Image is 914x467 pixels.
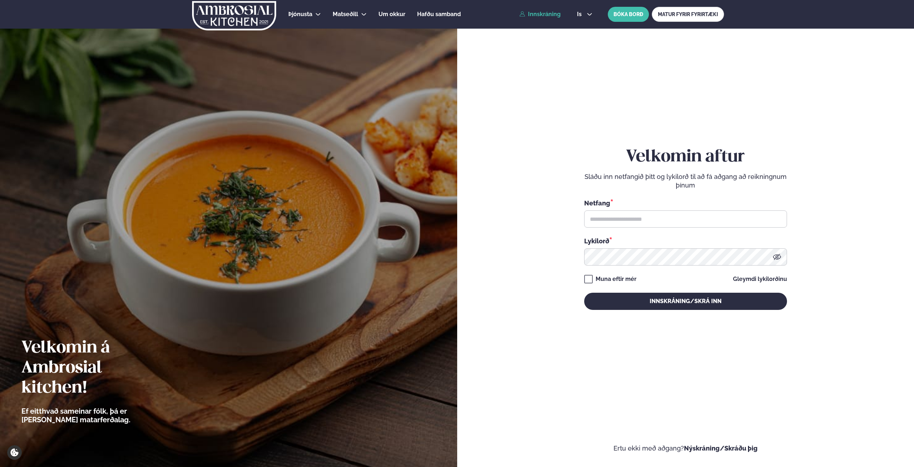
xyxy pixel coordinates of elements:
[7,445,22,460] a: Cookie settings
[333,11,358,18] span: Matseðill
[519,11,561,18] a: Innskráning
[584,147,787,167] h2: Velkomin aftur
[584,236,787,245] div: Lykilorð
[288,10,312,19] a: Þjónusta
[571,11,598,17] button: is
[21,338,170,398] h2: Velkomin á Ambrosial kitchen!
[584,172,787,190] p: Sláðu inn netfangið þitt og lykilorð til að fá aðgang að reikningnum þínum
[584,293,787,310] button: Innskráning/Skrá inn
[191,1,277,30] img: logo
[21,407,170,424] p: Ef eitthvað sameinar fólk, þá er [PERSON_NAME] matarferðalag.
[584,198,787,208] div: Netfang
[652,7,724,22] a: MATUR FYRIR FYRIRTÆKI
[333,10,358,19] a: Matseðill
[577,11,584,17] span: is
[608,7,649,22] button: BÓKA BORÐ
[378,11,405,18] span: Um okkur
[733,276,787,282] a: Gleymdi lykilorðinu
[417,10,461,19] a: Hafðu samband
[479,444,893,453] p: Ertu ekki með aðgang?
[684,444,758,452] a: Nýskráning/Skráðu þig
[288,11,312,18] span: Þjónusta
[378,10,405,19] a: Um okkur
[417,11,461,18] span: Hafðu samband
